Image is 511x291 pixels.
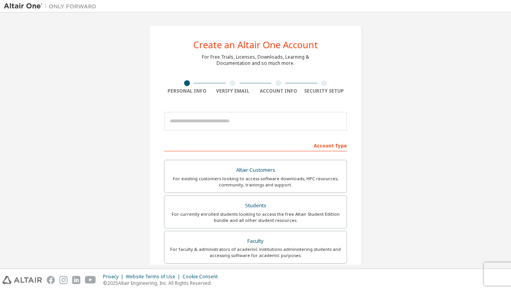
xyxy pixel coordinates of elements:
img: facebook.svg [47,276,55,284]
p: © 2025 Altair Engineering, Inc. All Rights Reserved. [103,280,222,286]
div: For existing customers looking to access software downloads, HPC resources, community, trainings ... [169,176,342,188]
div: Account Type [164,139,347,151]
div: Altair Customers [169,165,342,176]
img: Altair One [4,2,100,10]
div: Privacy [103,274,126,280]
div: Students [169,200,342,211]
div: Security Setup [301,88,347,94]
img: instagram.svg [59,276,68,284]
div: Create an Altair One Account [193,40,318,49]
img: altair_logo.svg [2,276,42,284]
div: Verify Email [210,88,256,94]
div: Cookie Consent [183,274,222,280]
img: youtube.svg [85,276,96,284]
div: For currently enrolled students looking to access the free Altair Student Edition bundle and all ... [169,211,342,223]
div: For faculty & administrators of academic institutions administering students and accessing softwa... [169,246,342,259]
div: Website Terms of Use [126,274,183,280]
div: Personal Info [164,88,210,94]
div: Faculty [169,236,342,247]
div: For Free Trials, Licenses, Downloads, Learning & Documentation and so much more. [202,54,309,66]
div: Account Info [255,88,301,94]
img: linkedin.svg [72,276,80,284]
